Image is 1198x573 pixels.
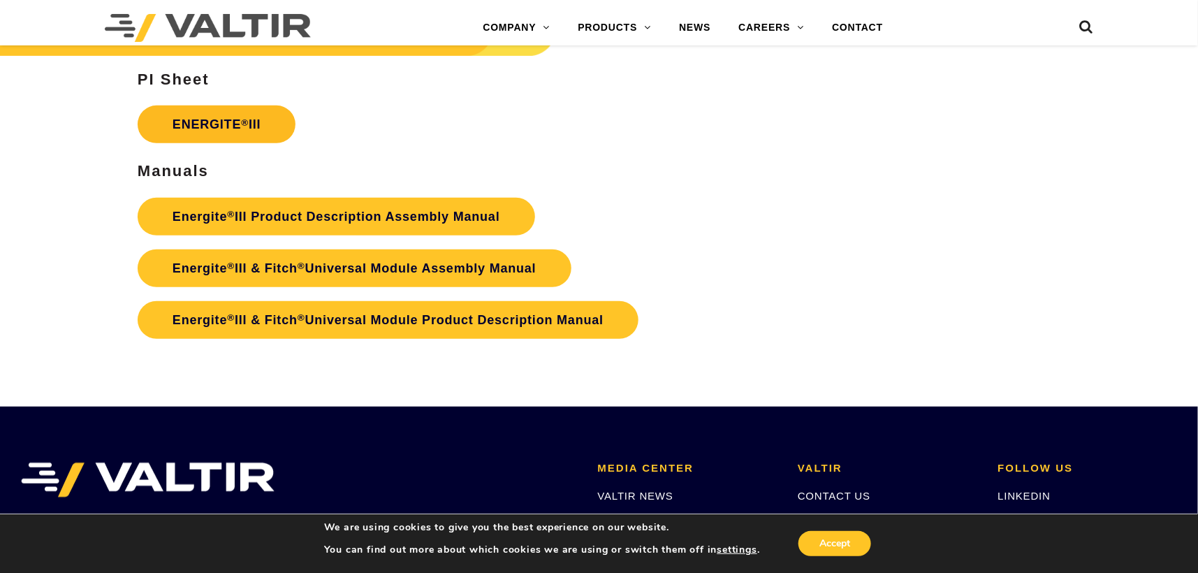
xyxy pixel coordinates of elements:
sup: ® [227,312,235,323]
strong: PI Sheet [138,71,210,88]
a: CONTACT US [798,490,870,502]
strong: Manuals [138,162,209,180]
a: NEWS [665,14,724,42]
sup: ® [227,209,235,219]
a: CAREERS [724,14,818,42]
button: Accept [798,531,871,556]
h2: FOLLOW US [998,463,1177,474]
img: Valtir [105,14,311,42]
a: LINKEDIN [998,490,1051,502]
img: VALTIR [21,463,275,498]
a: CONTACT [818,14,897,42]
h2: VALTIR [798,463,977,474]
sup: ® [241,117,249,128]
a: ENERGITE®III [138,106,296,143]
a: Energite®III & Fitch®Universal Module Assembly Manual [138,249,571,287]
a: Energite®III Product Description Assembly Manual [138,198,535,235]
a: PRODUCTS [564,14,665,42]
button: settings [717,544,757,556]
a: Energite®III & Fitch®Universal Module Product Description Manual [138,301,638,339]
h2: MEDIA CENTER [598,463,777,474]
p: You can find out more about which cookies we are using or switch them off in . [324,544,760,556]
sup: ® [298,261,305,271]
p: We are using cookies to give you the best experience on our website. [324,521,760,534]
sup: ® [227,261,235,271]
sup: ® [298,312,305,323]
a: COMPANY [469,14,564,42]
a: VALTIR NEWS [598,490,673,502]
